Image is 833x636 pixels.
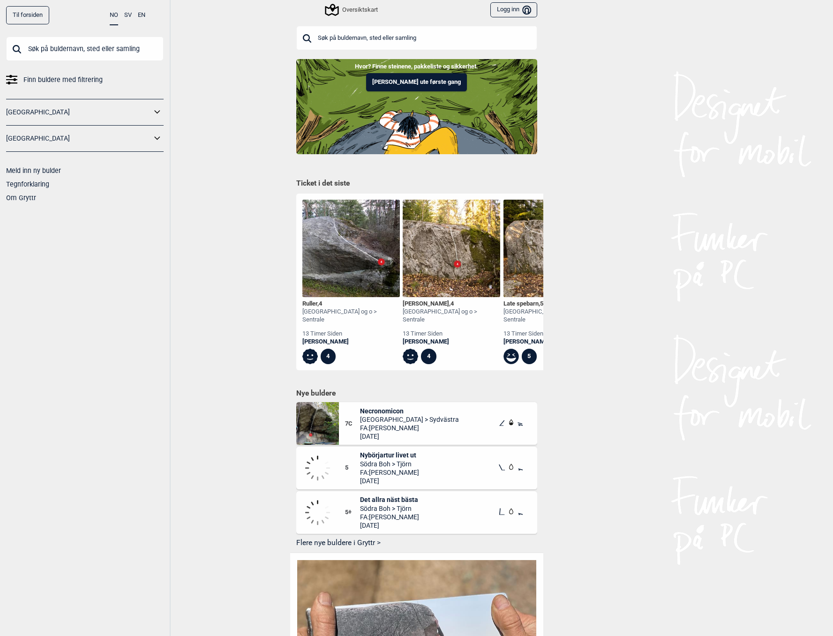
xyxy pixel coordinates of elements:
[540,300,543,307] span: 5
[345,420,360,428] span: 7C
[360,424,459,432] span: FA: [PERSON_NAME]
[6,105,151,119] a: [GEOGRAPHIC_DATA]
[403,300,500,308] div: [PERSON_NAME] ,
[296,491,537,534] div: 5+Det allra näst bästaSödra Boh > TjörnFA:[PERSON_NAME][DATE]
[296,536,537,550] button: Flere nye buldere i Gryttr >
[319,300,322,307] span: 4
[503,330,601,338] div: 13 timer siden
[296,402,339,445] img: Necronomicon
[360,468,419,477] span: FA: [PERSON_NAME]
[302,308,400,324] div: [GEOGRAPHIC_DATA] og o > Sentrale
[110,6,118,25] button: NO
[450,300,454,307] span: 4
[302,330,400,338] div: 13 timer siden
[138,6,145,24] button: EN
[360,521,419,530] span: [DATE]
[302,300,400,308] div: Ruller ,
[345,464,360,472] span: 5
[360,451,419,459] span: Nybörjartur livet ut
[302,338,400,346] a: [PERSON_NAME]
[296,179,537,189] h1: Ticket i det siste
[503,200,601,297] img: Late spebarn 210514
[403,338,500,346] a: [PERSON_NAME]
[296,402,537,445] div: Necronomicon7CNecronomicon[GEOGRAPHIC_DATA] > SydvästraFA:[PERSON_NAME][DATE]
[7,62,826,71] p: Hvor? Finne steinene, pakkeliste og sikkerhet.
[6,73,164,87] a: Finn buldere med filtrering
[360,460,419,468] span: Södra Boh > Tjörn
[503,300,601,308] div: Late spebarn ,
[503,308,601,324] div: [GEOGRAPHIC_DATA] og o > Sentrale
[124,6,132,24] button: SV
[360,495,419,504] span: Det allra näst bästa
[321,349,336,364] div: 4
[296,26,537,50] input: Søk på buldernavn, sted eller samling
[360,415,459,424] span: [GEOGRAPHIC_DATA] > Sydvästra
[6,6,49,24] a: Til forsiden
[6,167,61,174] a: Meld inn ny bulder
[296,389,537,398] h1: Nye buldere
[6,132,151,145] a: [GEOGRAPHIC_DATA]
[6,194,36,202] a: Om Gryttr
[23,73,103,87] span: Finn buldere med filtrering
[503,338,601,346] a: [PERSON_NAME]
[421,349,436,364] div: 4
[403,330,500,338] div: 13 timer siden
[360,477,419,485] span: [DATE]
[326,4,378,15] div: Oversiktskart
[360,432,459,441] span: [DATE]
[522,349,537,364] div: 5
[6,37,164,61] input: Søk på buldernavn, sted eller samling
[360,407,459,415] span: Necronomicon
[360,513,419,521] span: FA: [PERSON_NAME]
[345,509,360,516] span: 5+
[366,73,467,91] button: [PERSON_NAME] ute første gang
[360,504,419,513] span: Södra Boh > Tjörn
[296,447,537,489] div: 5Nybörjartur livet utSödra Boh > TjörnFA:[PERSON_NAME][DATE]
[403,308,500,324] div: [GEOGRAPHIC_DATA] og o > Sentrale
[403,200,500,297] img: Theo ri 210514
[302,200,400,297] img: Ruller 201108
[296,59,537,154] img: Indoor to outdoor
[490,2,537,18] button: Logg inn
[6,180,49,188] a: Tegnforklaring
